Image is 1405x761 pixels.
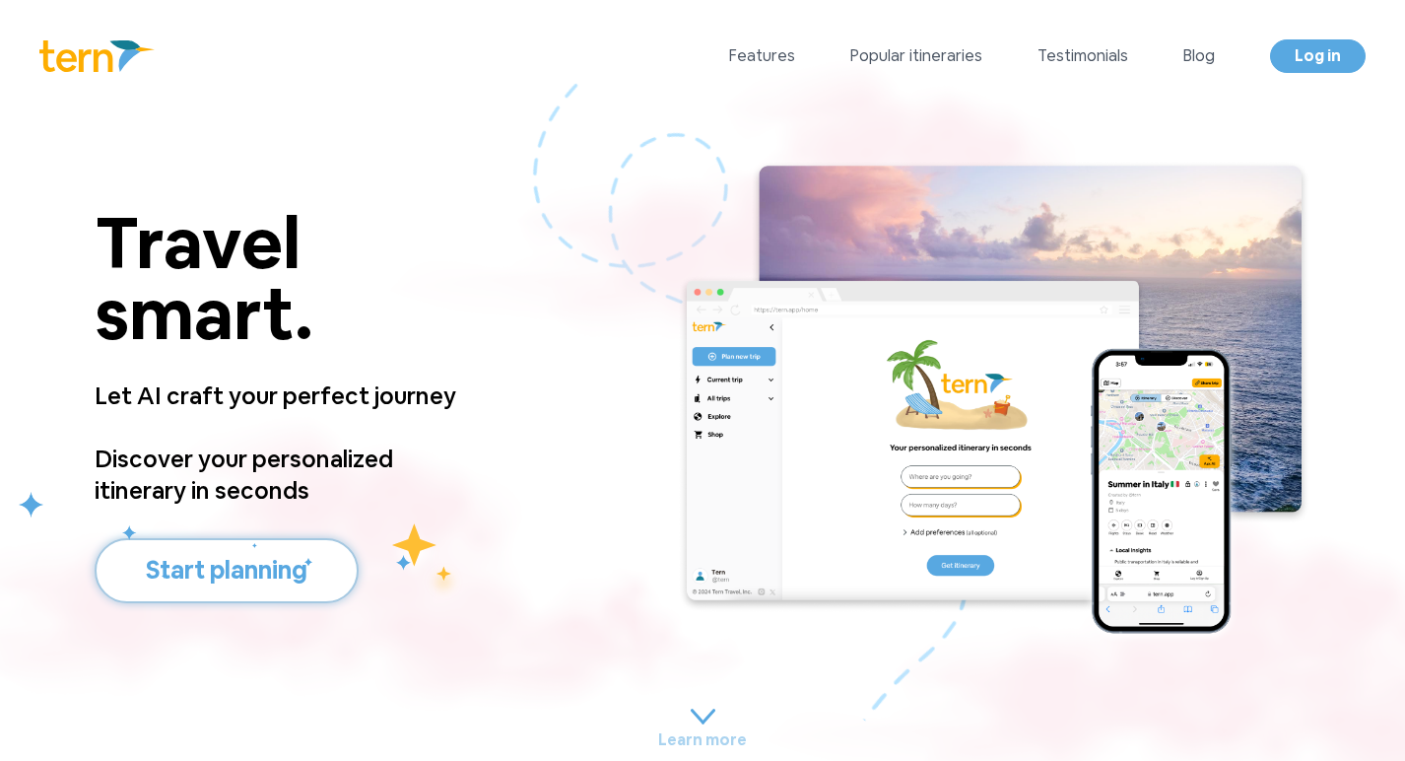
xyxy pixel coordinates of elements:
p: Let AI craft your perfect journey [95,349,459,444]
a: Popular itineraries [850,44,982,68]
button: Start planning [95,538,359,603]
a: Testimonials [1037,44,1128,68]
p: Learn more [658,728,747,752]
span: Log in [1295,45,1341,66]
a: Features [729,44,795,68]
img: carrot.9d4c0c77.svg [691,709,715,725]
p: Travel smart. [95,207,459,349]
p: Discover your personalized itinerary in seconds [95,444,459,507]
img: main.4bdb0901.png [678,160,1310,646]
a: Log in [1270,39,1366,73]
img: Logo [39,40,155,72]
img: yellow_stars.fff7e055.svg [380,519,463,601]
a: Blog [1183,44,1215,68]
